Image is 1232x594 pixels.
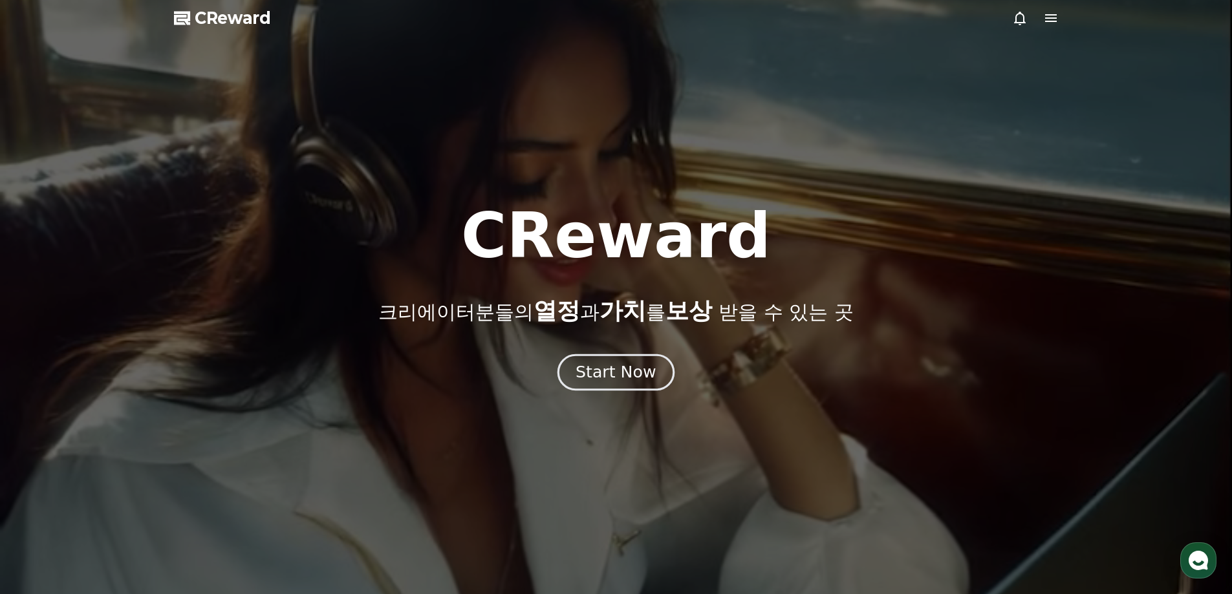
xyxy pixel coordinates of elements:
[41,429,49,440] span: 홈
[461,205,771,267] h1: CReward
[378,298,853,324] p: 크리에이터분들의 과 를 받을 수 있는 곳
[167,410,248,442] a: 설정
[600,297,646,324] span: 가치
[118,430,134,440] span: 대화
[665,297,712,324] span: 보상
[85,410,167,442] a: 대화
[560,368,672,380] a: Start Now
[195,8,271,28] span: CReward
[576,361,656,383] div: Start Now
[4,410,85,442] a: 홈
[174,8,271,28] a: CReward
[557,354,675,390] button: Start Now
[534,297,580,324] span: 열정
[200,429,215,440] span: 설정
